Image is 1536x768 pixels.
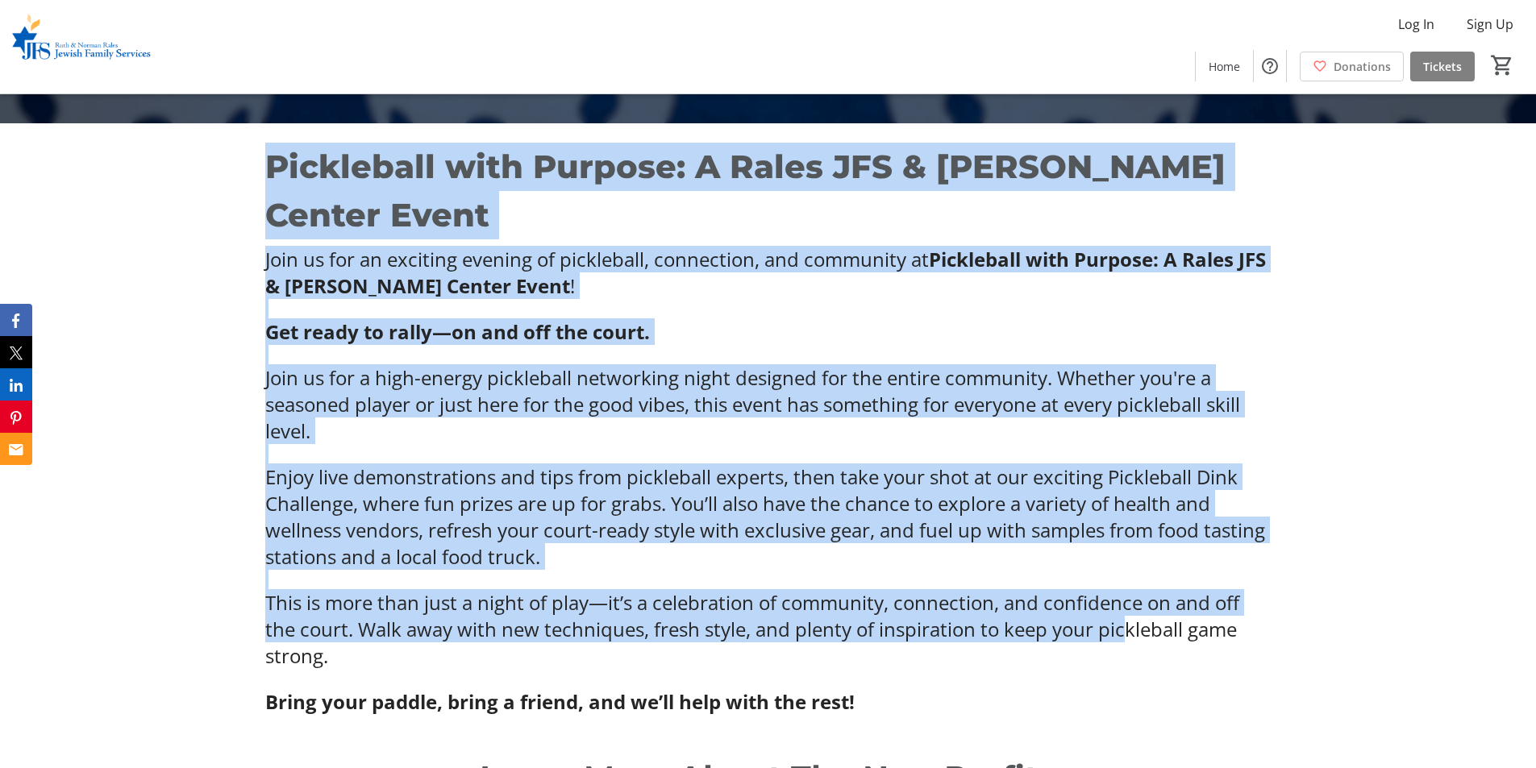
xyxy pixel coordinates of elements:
[265,318,650,345] strong: Get ready to rally—on and off the court.
[265,147,1226,235] strong: Pickleball with Purpose: A Rales JFS & [PERSON_NAME] Center Event
[265,688,855,715] strong: Bring your paddle, bring a friend, and we’ll help with the rest!
[1385,11,1447,37] button: Log In
[10,6,153,87] img: Ruth & Norman Rales Jewish Family Services's Logo
[1254,50,1286,82] button: Help
[1196,52,1253,81] a: Home
[1423,58,1462,75] span: Tickets
[570,272,575,299] span: !
[265,463,1265,570] span: Enjoy live demonstrations and tips from pickleball experts, then take your shot at our exciting P...
[265,246,929,272] span: Join us for an exciting evening of pickleball, connection, and community at
[1454,11,1526,37] button: Sign Up
[1467,15,1513,34] span: Sign Up
[265,246,1266,299] strong: Pickleball with Purpose: A Rales JFS & [PERSON_NAME] Center Event
[1488,51,1517,80] button: Cart
[1300,52,1404,81] a: Donations
[1410,52,1475,81] a: Tickets
[1334,58,1391,75] span: Donations
[265,589,1239,669] span: This is more than just a night of play—it’s a celebration of community, connection, and confidenc...
[1398,15,1434,34] span: Log In
[1209,58,1240,75] span: Home
[265,364,1240,444] span: Join us for a high-energy pickleball networking night designed for the entire community. Whether ...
